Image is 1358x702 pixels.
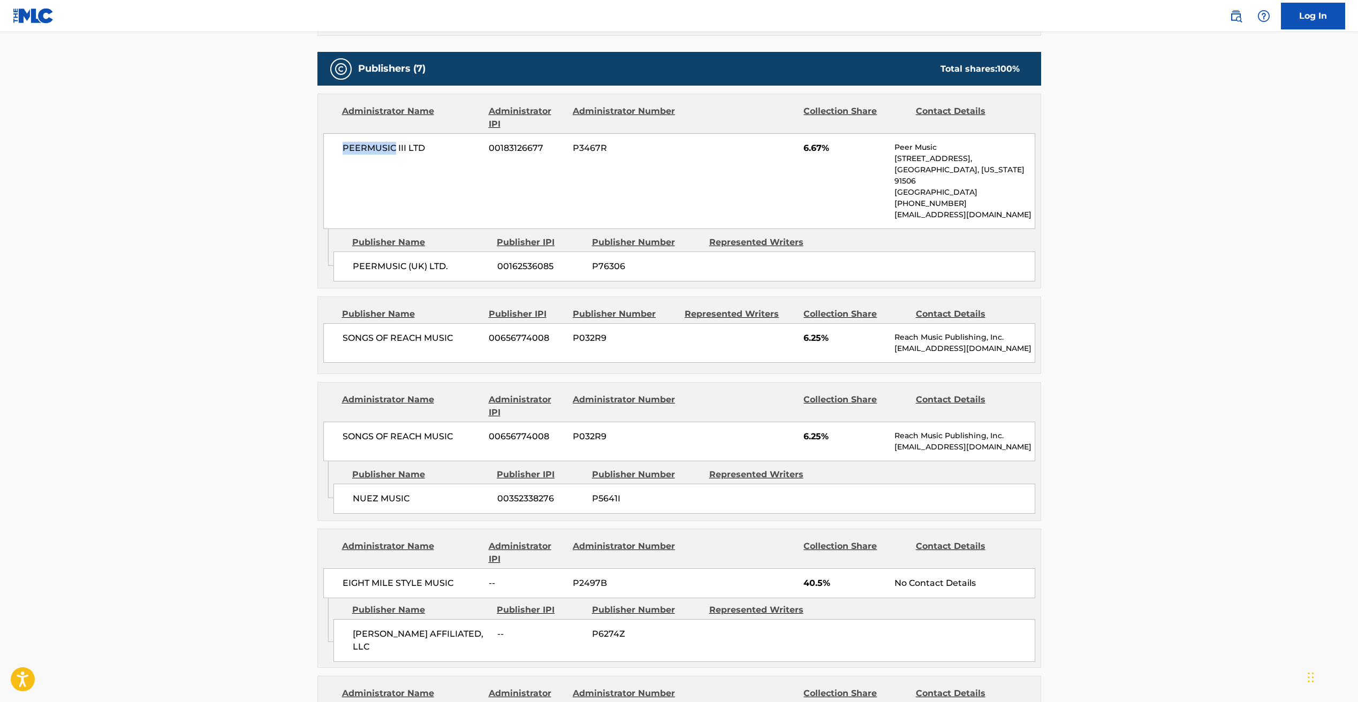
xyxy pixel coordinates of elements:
span: [PERSON_NAME] AFFILIATED, LLC [353,628,489,653]
span: -- [497,628,584,640]
div: Publisher IPI [489,308,565,321]
p: [PHONE_NUMBER] [894,198,1034,209]
p: [GEOGRAPHIC_DATA] [894,187,1034,198]
p: [EMAIL_ADDRESS][DOMAIN_NAME] [894,441,1034,453]
span: 100 % [997,64,1020,74]
div: Contact Details [916,393,1020,419]
div: Administrator Number [573,540,677,566]
div: Represented Writers [709,468,818,481]
div: Represented Writers [709,604,818,616]
span: SONGS OF REACH MUSIC [343,430,481,443]
div: Collection Share [803,308,907,321]
div: Publisher IPI [497,468,584,481]
div: Publisher Name [352,236,489,249]
img: search [1230,10,1242,22]
div: Publisher Name [342,308,481,321]
div: Represented Writers [685,308,795,321]
span: 00183126677 [489,142,565,155]
div: Administrator IPI [489,105,565,131]
div: Contact Details [916,308,1020,321]
span: P3467R [573,142,677,155]
div: Publisher IPI [497,604,584,616]
div: Help [1253,5,1274,27]
span: 40.5% [803,577,886,590]
div: Publisher IPI [497,236,584,249]
p: Peer Music [894,142,1034,153]
h5: Publishers (7) [358,63,426,75]
iframe: Chat Widget [1304,651,1358,702]
span: -- [489,577,565,590]
img: MLC Logo [13,8,54,24]
div: Publisher Number [592,236,701,249]
div: Administrator IPI [489,540,565,566]
span: P6274Z [592,628,701,640]
span: PEERMUSIC (UK) LTD. [353,260,489,273]
span: P032R9 [573,332,677,345]
p: [STREET_ADDRESS], [894,153,1034,164]
a: Public Search [1225,5,1247,27]
div: Administrator Name [342,105,481,131]
a: Log In [1281,3,1345,29]
div: Publisher Number [592,604,701,616]
div: Contact Details [916,540,1020,566]
div: Administrator Number [573,393,677,419]
span: 6.25% [803,430,886,443]
span: 6.67% [803,142,886,155]
span: 00352338276 [497,492,584,505]
div: Administrator IPI [489,393,565,419]
div: Publisher Number [573,308,677,321]
div: Represented Writers [709,236,818,249]
div: Total shares: [940,63,1020,75]
p: [GEOGRAPHIC_DATA], [US_STATE] 91506 [894,164,1034,187]
div: Publisher Name [352,468,489,481]
span: 6.25% [803,332,886,345]
p: [EMAIL_ADDRESS][DOMAIN_NAME] [894,209,1034,220]
div: Administrator Number [573,105,677,131]
span: P2497B [573,577,677,590]
span: P5641I [592,492,701,505]
div: Publisher Number [592,468,701,481]
p: Reach Music Publishing, Inc. [894,430,1034,441]
div: Publisher Name [352,604,489,616]
img: Publishers [335,63,347,75]
div: No Contact Details [894,577,1034,590]
img: help [1257,10,1270,22]
div: Administrator Name [342,540,481,566]
span: 00162536085 [497,260,584,273]
div: Drag [1308,661,1314,693]
div: Contact Details [916,105,1020,131]
span: P76306 [592,260,701,273]
span: EIGHT MILE STYLE MUSIC [343,577,481,590]
p: [EMAIL_ADDRESS][DOMAIN_NAME] [894,343,1034,354]
div: Collection Share [803,105,907,131]
span: 00656774008 [489,332,565,345]
div: Administrator Name [342,393,481,419]
p: Reach Music Publishing, Inc. [894,332,1034,343]
span: SONGS OF REACH MUSIC [343,332,481,345]
span: PEERMUSIC III LTD [343,142,481,155]
span: NUEZ MUSIC [353,492,489,505]
div: Collection Share [803,540,907,566]
span: P032R9 [573,430,677,443]
div: Collection Share [803,393,907,419]
span: 00656774008 [489,430,565,443]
